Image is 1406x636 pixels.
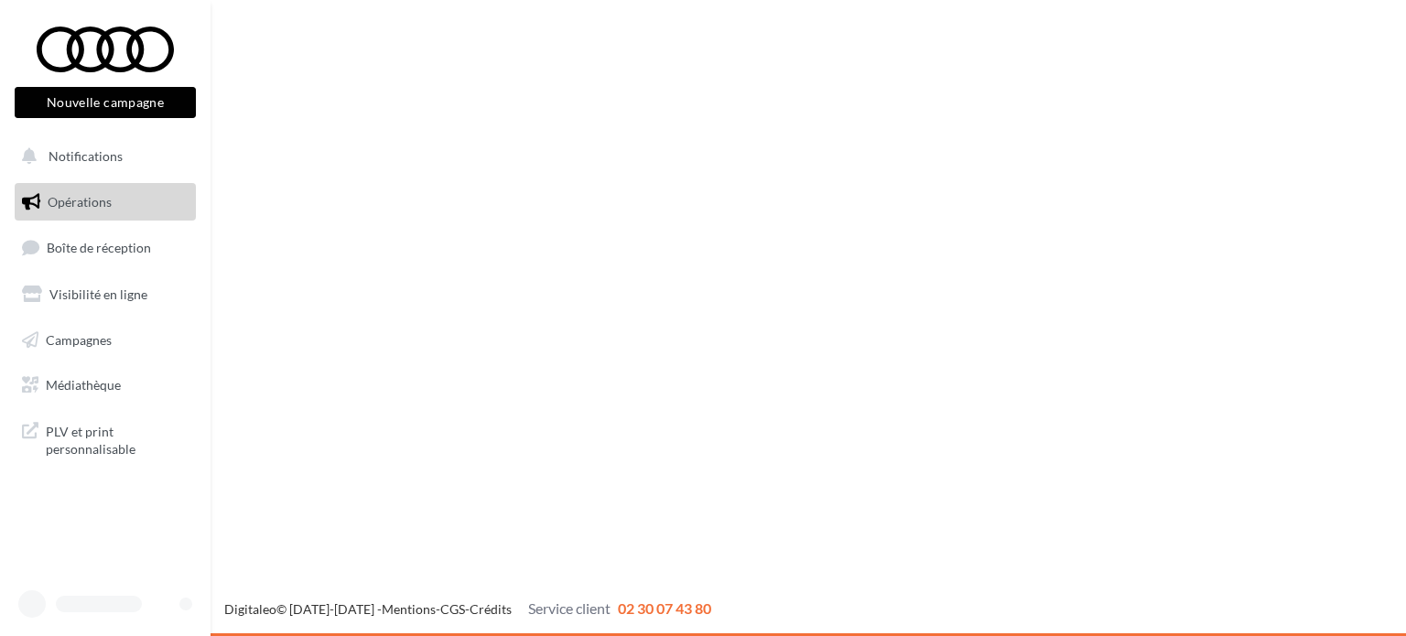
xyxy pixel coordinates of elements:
[11,275,200,314] a: Visibilité en ligne
[224,601,711,617] span: © [DATE]-[DATE] - - -
[528,599,611,617] span: Service client
[11,412,200,466] a: PLV et print personnalisable
[11,183,200,221] a: Opérations
[11,228,200,267] a: Boîte de réception
[11,137,192,176] button: Notifications
[470,601,512,617] a: Crédits
[46,331,112,347] span: Campagnes
[49,286,147,302] span: Visibilité en ligne
[11,321,200,360] a: Campagnes
[15,87,196,118] button: Nouvelle campagne
[48,194,112,210] span: Opérations
[440,601,465,617] a: CGS
[47,240,151,255] span: Boîte de réception
[46,419,189,458] span: PLV et print personnalisable
[11,366,200,404] a: Médiathèque
[49,148,123,164] span: Notifications
[382,601,436,617] a: Mentions
[46,377,121,393] span: Médiathèque
[618,599,711,617] span: 02 30 07 43 80
[224,601,276,617] a: Digitaleo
